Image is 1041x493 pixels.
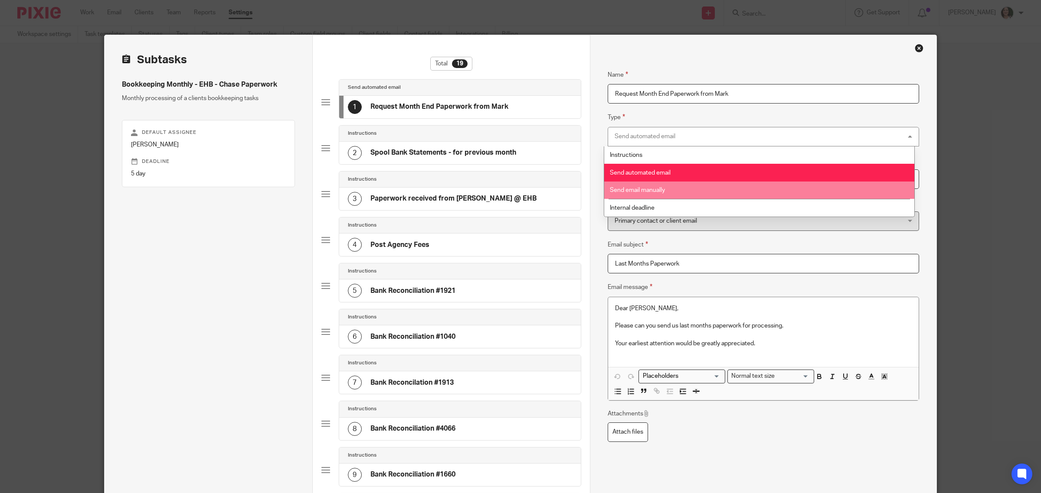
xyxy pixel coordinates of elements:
[608,240,648,250] label: Email subject
[727,370,814,383] div: Text styles
[615,321,912,330] p: Please can you send us last months paperwork for processing.
[640,372,720,381] input: Search for option
[778,372,809,381] input: Search for option
[615,339,912,348] p: Your earliest attention would be greatly appreciated.
[915,44,923,52] div: Close this dialog window
[610,152,642,158] span: Instructions
[615,218,697,224] span: Primary contact or client email
[370,240,429,250] h4: Post Agency Fees
[348,452,376,459] h4: Instructions
[610,187,665,193] span: Send email manually
[727,370,814,383] div: Search for option
[608,282,652,292] label: Email message
[615,133,675,139] div: Send automated email
[608,112,625,122] label: Type
[348,468,362,482] div: 9
[348,376,362,389] div: 7
[348,176,376,183] h4: Instructions
[370,378,454,387] h4: Bank Reconcilation #1913
[348,330,362,344] div: 6
[608,254,919,273] input: Subject
[131,158,286,165] p: Deadline
[638,370,725,383] div: Placeholders
[608,409,650,418] p: Attachments
[608,70,628,80] label: Name
[348,422,362,436] div: 8
[730,372,777,381] span: Normal text size
[122,52,187,67] h2: Subtasks
[122,94,295,103] p: Monthly processing of a clients bookkeeping tasks
[348,314,376,321] h4: Instructions
[348,222,376,229] h4: Instructions
[608,422,648,442] label: Attach files
[348,84,401,91] h4: Send automated email
[348,284,362,298] div: 5
[348,238,362,252] div: 4
[348,100,362,114] div: 1
[122,80,295,89] h4: Bookkeeping Monthly - EHB - Chase Paperwork
[370,286,455,295] h4: Bank Reconciliation #1921
[131,169,286,178] p: 5 day
[452,59,468,68] div: 19
[638,370,725,383] div: Search for option
[370,424,455,433] h4: Bank Reconciliation #4066
[348,405,376,412] h4: Instructions
[370,470,455,479] h4: Bank Reconciliation #1660
[610,205,655,211] span: Internal deadline
[348,268,376,275] h4: Instructions
[131,129,286,136] p: Default assignee
[430,57,472,71] div: Total
[348,130,376,137] h4: Instructions
[370,332,455,341] h4: Bank Reconciliation #1040
[348,360,376,367] h4: Instructions
[610,170,671,176] span: Send automated email
[370,194,537,203] h4: Paperwork received from [PERSON_NAME] @ EHB
[348,146,362,160] div: 2
[370,102,508,111] h4: Request Month End Paperwork from Mark
[370,148,516,157] h4: Spool Bank Statements - for previous month
[131,140,286,149] p: [PERSON_NAME]
[615,304,912,313] p: Dear [PERSON_NAME],
[348,192,362,206] div: 3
